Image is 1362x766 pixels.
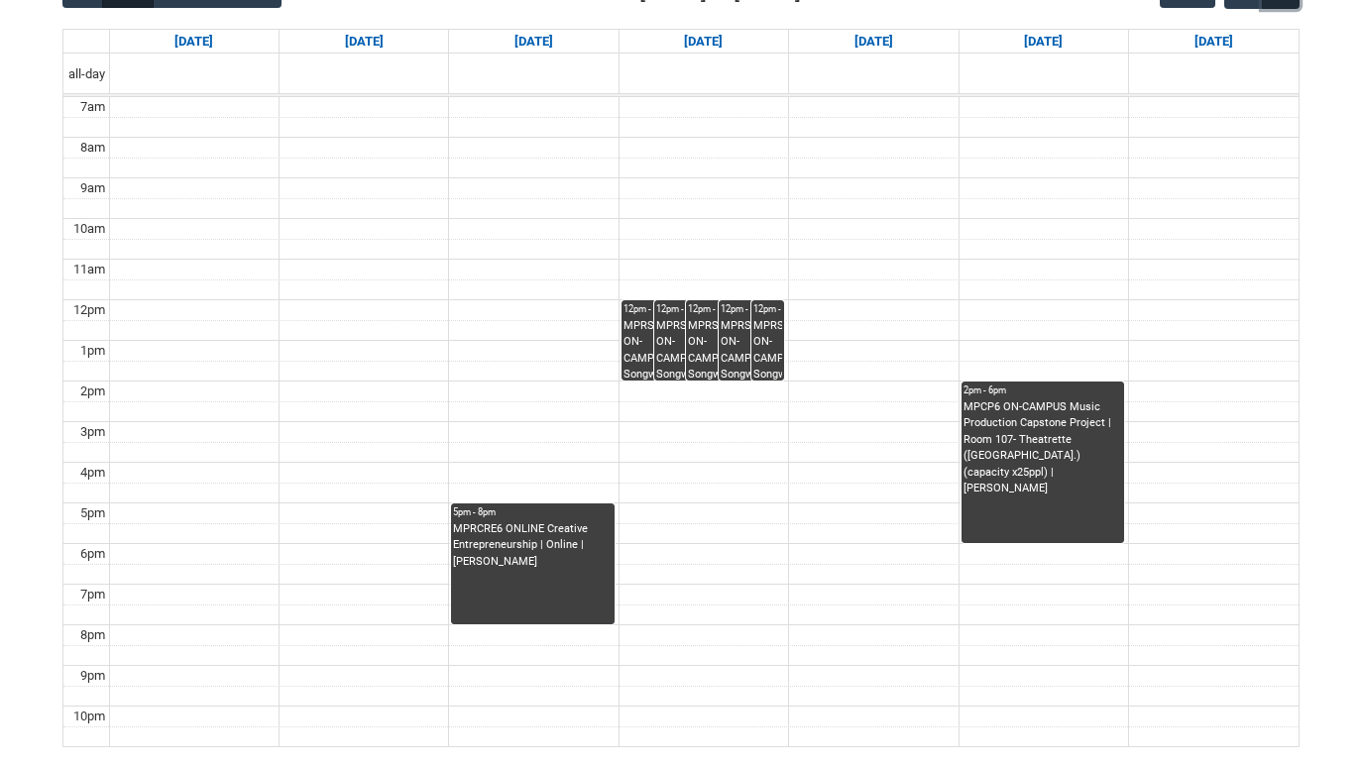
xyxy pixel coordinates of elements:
div: MPCP6 ON-CAMPUS Music Production Capstone Project | Room 107- Theatrette ([GEOGRAPHIC_DATA].) (ca... [964,399,1122,497]
div: 12pm - 2pm [688,302,749,316]
div: 9pm [76,666,109,686]
div: 12pm - 2pm [656,302,718,316]
div: 9am [76,178,109,198]
div: MPRSPR3 ON-CAMPUS Songwriter Producer WED 12:00-2:00 | Ensemble Room 7 ([GEOGRAPHIC_DATA].) (capa... [721,318,782,381]
div: MPRSPR3 ON-CAMPUS Songwriter Producer WED 12:00-2:00 | Studio A ([GEOGRAPHIC_DATA].) (capacity x1... [753,318,782,381]
div: 12pm - 2pm [721,302,782,316]
div: 8am [76,138,109,158]
div: MPRCRE6 ONLINE Creative Entrepreneurship | Online | [PERSON_NAME] [453,521,612,571]
div: 12pm - 2pm [624,302,685,316]
div: MPRSPR3 ON-CAMPUS Songwriter Producer WED 12:00-2:00 | Ensemble Room 3 ([GEOGRAPHIC_DATA].) (capa... [624,318,685,381]
div: 2pm [76,382,109,401]
div: MPRSPR3 ON-CAMPUS Songwriter Producer WED 12:00-2:00 | Ensemble Room 4 ([GEOGRAPHIC_DATA].) (capa... [656,318,718,381]
a: Go to September 20, 2025 [1191,30,1237,54]
div: 5pm [76,503,109,523]
div: 4pm [76,463,109,483]
div: 2pm - 6pm [964,383,1122,397]
div: 11am [69,260,109,279]
div: 10pm [69,707,109,726]
div: 12pm [69,300,109,320]
div: 1pm [76,341,109,361]
div: 10am [69,219,109,239]
div: 8pm [76,625,109,645]
a: Go to September 19, 2025 [1020,30,1067,54]
div: 3pm [76,422,109,442]
div: MPRSPR3 ON-CAMPUS Songwriter Producer WED 12:00-2:00 | Ensemble Room 5 ([GEOGRAPHIC_DATA].) (capa... [688,318,749,381]
div: 12pm - 2pm [753,302,782,316]
a: Go to September 17, 2025 [680,30,727,54]
a: Go to September 15, 2025 [341,30,388,54]
div: 6pm [76,544,109,564]
div: 5pm - 8pm [453,505,612,519]
div: 7pm [76,585,109,604]
div: 7am [76,97,109,117]
a: Go to September 16, 2025 [511,30,557,54]
a: Go to September 18, 2025 [851,30,897,54]
a: Go to September 14, 2025 [170,30,217,54]
span: all-day [64,64,109,84]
